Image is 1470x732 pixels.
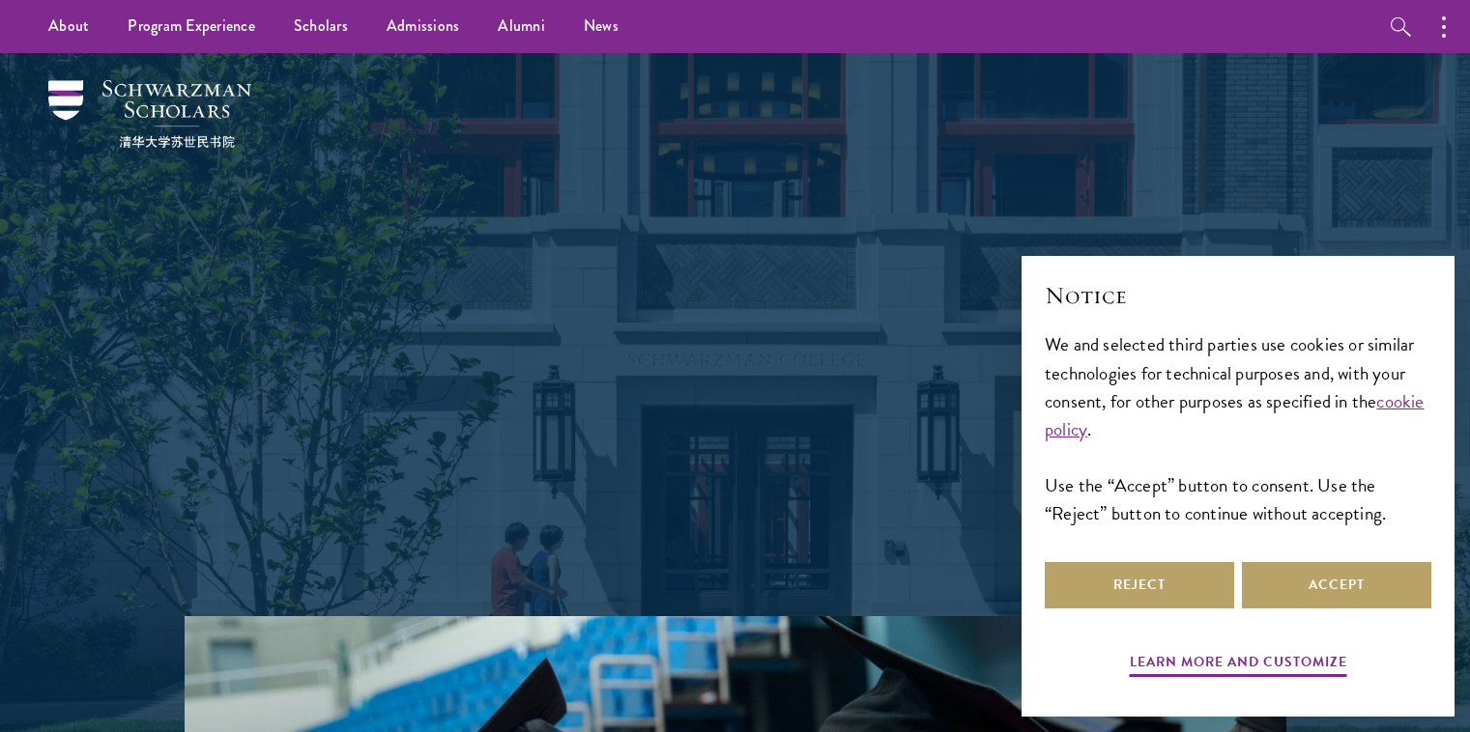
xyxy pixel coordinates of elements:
h2: Notice [1045,279,1431,312]
a: cookie policy [1045,387,1425,443]
button: Learn more and customize [1130,650,1347,680]
button: Accept [1242,562,1431,608]
button: Reject [1045,562,1234,608]
img: Schwarzman Scholars [48,80,251,148]
div: We and selected third parties use cookies or similar technologies for technical purposes and, wit... [1045,330,1431,526]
